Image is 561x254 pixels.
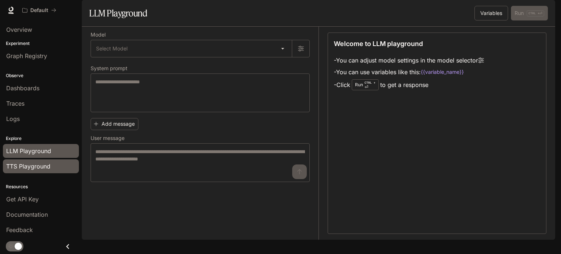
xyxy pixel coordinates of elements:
[334,66,484,78] li: - You can use variables like this:
[474,6,508,20] button: Variables
[91,32,106,37] p: Model
[365,80,375,85] p: CTRL +
[334,78,484,92] li: - Click to get a response
[91,66,127,71] p: System prompt
[334,39,423,49] p: Welcome to LLM playground
[30,7,48,14] p: Default
[334,54,484,66] li: - You can adjust model settings in the model selector
[91,40,292,57] div: Select Model
[352,79,379,90] div: Run
[365,80,375,89] p: ⏎
[19,3,60,18] button: All workspaces
[89,6,147,20] h1: LLM Playground
[91,136,125,141] p: User message
[96,45,127,52] span: Select Model
[421,68,464,76] code: {{variable_name}}
[91,118,138,130] button: Add message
